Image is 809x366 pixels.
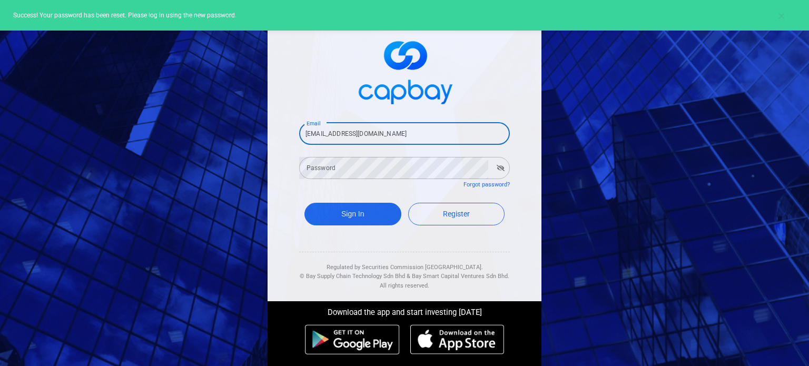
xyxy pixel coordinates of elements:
img: android [305,324,400,355]
div: Download the app and start investing [DATE] [260,301,549,319]
button: Sign In [304,203,401,225]
a: Register [408,203,505,225]
span: Bay Smart Capital Ventures Sdn Bhd. [412,273,509,280]
span: © Bay Supply Chain Technology Sdn Bhd [300,273,405,280]
a: Forgot password? [463,181,510,188]
img: ios [410,324,504,355]
img: logo [352,32,457,110]
label: Email [307,120,320,127]
div: Regulated by Securities Commission [GEOGRAPHIC_DATA]. & All rights reserved. [299,252,510,291]
span: Register [443,210,470,218]
p: Success! Your password has been reset. Please log in using the new password. [13,11,788,20]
